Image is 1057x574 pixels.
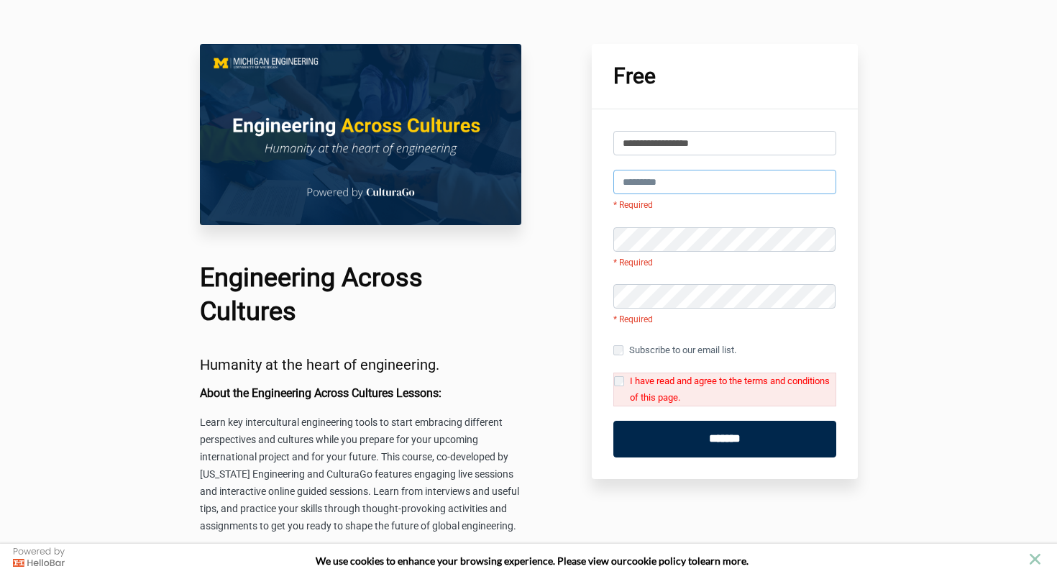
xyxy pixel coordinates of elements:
[1026,550,1044,568] button: close
[613,373,836,406] label: I have read and agree to the terms and conditions of this page.
[697,555,749,567] span: learn more.
[627,555,686,567] a: cookie policy
[200,386,441,400] b: About the Engineering Across Cultures Lessons:
[316,555,627,567] span: We use cookies to enhance your browsing experience. Please view our
[613,65,836,87] h1: Free
[613,345,623,355] input: Subscribe to our email list.
[200,261,522,329] h1: Engineering Across Cultures
[688,555,697,567] strong: to
[614,376,624,386] input: I have read and agree to the terms and conditions of this page.
[613,255,836,270] li: * Required
[200,416,519,532] span: Learn key intercultural engineering tools to start embracing different perspectives and cultures ...
[200,356,439,373] span: Humanity at the heart of engineering.
[200,44,522,225] img: 02d04e1-0800-2025-a72d-d03204e05687_Course_Main_Image.png
[613,198,836,213] li: * Required
[613,312,836,327] li: * Required
[613,342,736,358] label: Subscribe to our email list.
